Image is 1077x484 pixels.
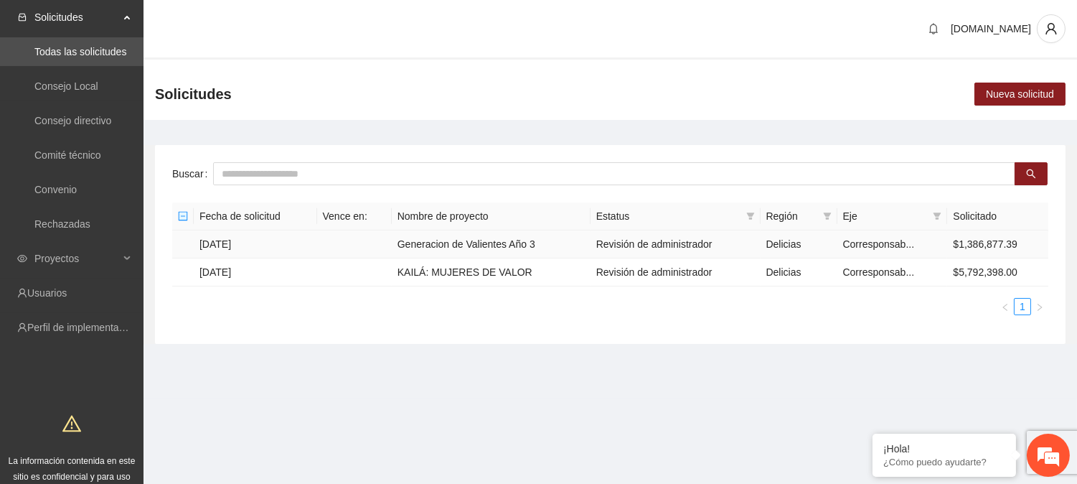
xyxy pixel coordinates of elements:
[997,298,1014,315] li: Previous Page
[178,211,188,221] span: minus-square
[843,238,915,250] span: Corresponsab...
[923,23,944,34] span: bell
[75,73,241,92] div: Chatee con nosotros ahora
[17,12,27,22] span: inbox
[591,259,761,287] td: Revisión de administrador
[1014,298,1031,315] li: 1
[17,253,27,264] span: eye
[34,149,101,161] a: Comité técnico
[743,205,758,227] span: filter
[974,83,1066,106] button: Nueva solicitud
[1037,14,1066,43] button: user
[34,184,77,195] a: Convenio
[155,83,232,106] span: Solicitudes
[1015,299,1030,315] a: 1
[746,212,755,220] span: filter
[951,23,1031,34] span: [DOMAIN_NAME]
[194,259,317,287] td: [DATE]
[1038,22,1065,35] span: user
[591,231,761,259] td: Revisión de administrador
[843,266,915,278] span: Corresponsab...
[997,298,1014,315] button: left
[27,322,139,333] a: Perfil de implementadora
[235,7,270,42] div: Minimizar ventana de chat en vivo
[986,86,1054,102] span: Nueva solicitud
[761,231,837,259] td: Delicias
[34,218,90,230] a: Rechazadas
[34,3,119,32] span: Solicitudes
[392,259,591,287] td: KAILÁ: MUJERES DE VALOR
[1001,303,1010,312] span: left
[922,17,945,40] button: bell
[317,203,392,231] th: Vence en:
[883,457,1005,467] p: ¿Cómo puedo ayudarte?
[947,259,1048,287] td: $5,792,398.00
[34,80,98,92] a: Consejo Local
[933,212,941,220] span: filter
[947,203,1048,231] th: Solicitado
[823,212,832,220] span: filter
[172,162,213,185] label: Buscar
[766,208,817,224] span: Región
[761,259,837,287] td: Delicias
[34,46,126,57] a: Todas las solicitudes
[930,205,944,227] span: filter
[1035,303,1044,312] span: right
[34,244,119,273] span: Proyectos
[83,159,198,304] span: Estamos en línea.
[883,443,1005,455] div: ¡Hola!
[34,115,111,126] a: Consejo directivo
[7,327,273,378] textarea: Escriba su mensaje y pulse “Intro”
[843,208,928,224] span: Eje
[392,203,591,231] th: Nombre de proyecto
[1015,162,1048,185] button: search
[194,231,317,259] td: [DATE]
[27,287,67,299] a: Usuarios
[392,231,591,259] td: Generacion de Valientes Año 3
[947,231,1048,259] td: $1,386,877.39
[1031,298,1048,315] li: Next Page
[62,414,81,433] span: warning
[1026,169,1036,180] span: search
[194,203,317,231] th: Fecha de solicitud
[596,208,740,224] span: Estatus
[820,205,834,227] span: filter
[1031,298,1048,315] button: right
